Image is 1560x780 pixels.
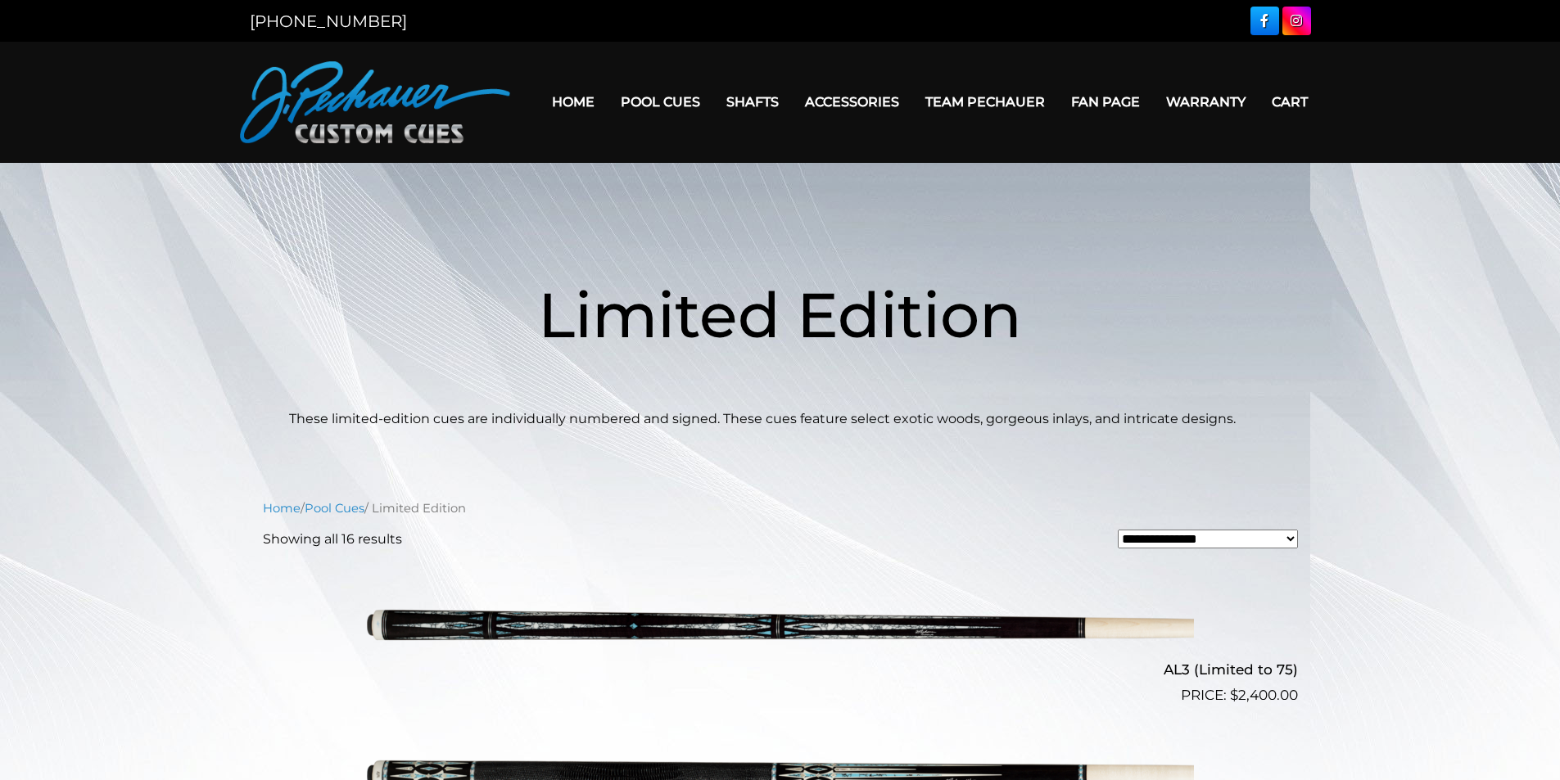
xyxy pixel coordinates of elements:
a: Cart [1259,81,1321,123]
a: [PHONE_NUMBER] [250,11,407,31]
a: Pool Cues [608,81,713,123]
img: Pechauer Custom Cues [240,61,510,143]
bdi: 2,400.00 [1230,687,1298,703]
span: $ [1230,687,1238,703]
a: Warranty [1153,81,1259,123]
a: Pool Cues [305,501,364,516]
p: Showing all 16 results [263,530,402,549]
h2: AL3 (Limited to 75) [263,655,1298,685]
nav: Breadcrumb [263,499,1298,517]
select: Shop order [1118,530,1298,548]
a: Home [263,501,301,516]
a: AL3 (Limited to 75) $2,400.00 [263,562,1298,706]
img: AL3 (Limited to 75) [367,562,1194,700]
a: Home [539,81,608,123]
a: Shafts [713,81,792,123]
span: Limited Edition [538,277,1022,353]
p: These limited-edition cues are individually numbered and signed. These cues feature select exotic... [289,409,1272,429]
a: Accessories [792,81,912,123]
a: Team Pechauer [912,81,1058,123]
a: Fan Page [1058,81,1153,123]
